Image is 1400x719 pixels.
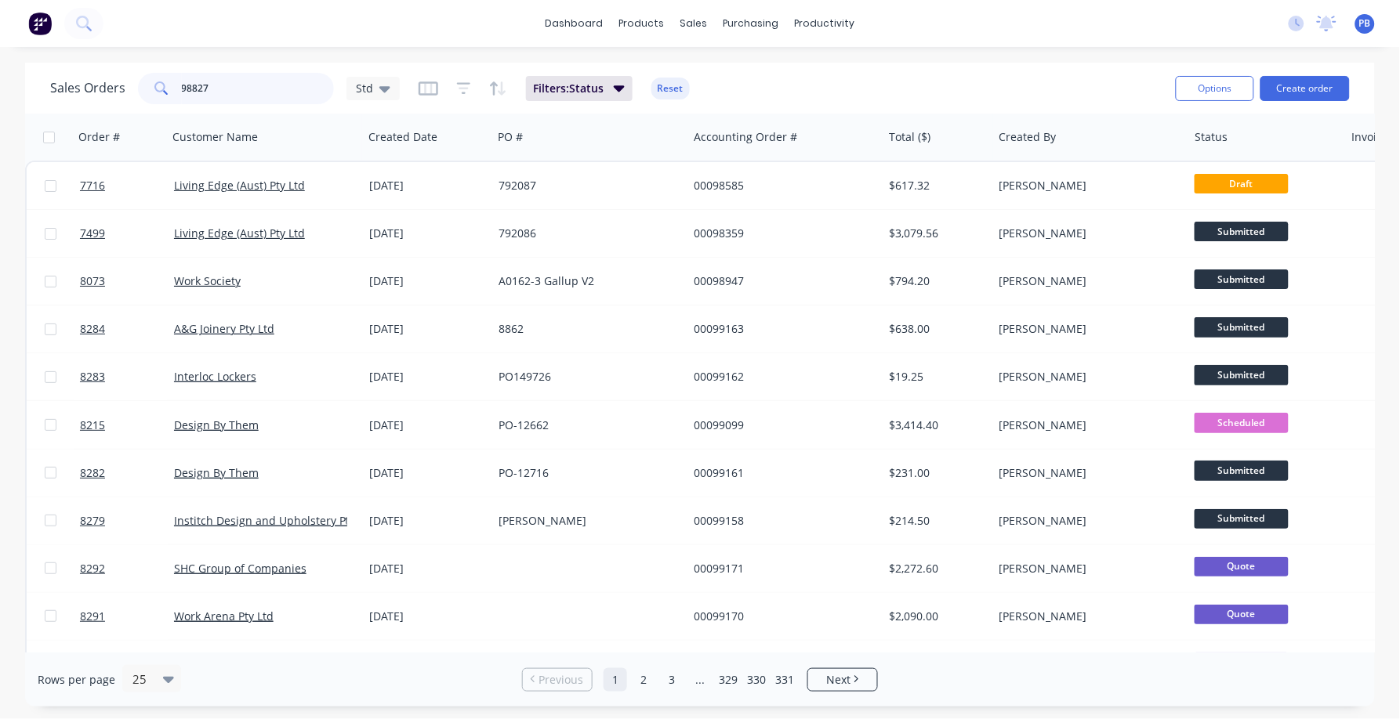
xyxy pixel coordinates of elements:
[369,369,486,385] div: [DATE]
[369,465,486,481] div: [DATE]
[999,178,1173,193] div: [PERSON_NAME]
[80,465,105,481] span: 8282
[745,668,768,692] a: Page 330
[174,513,375,528] a: Institch Design and Upholstery Pty Ltd
[539,672,584,688] span: Previous
[369,417,486,433] div: [DATE]
[369,561,486,576] div: [DATE]
[999,561,1173,576] div: [PERSON_NAME]
[368,129,437,145] div: Created Date
[1195,269,1289,289] span: Submitted
[688,668,712,692] a: Jump forward
[534,81,604,96] span: Filters: Status
[694,513,868,529] div: 00099158
[999,321,1173,337] div: [PERSON_NAME]
[1176,76,1254,101] button: Options
[80,641,174,688] a: 8290
[369,321,486,337] div: [DATE]
[538,12,611,35] a: dashboard
[499,513,673,529] div: [PERSON_NAME]
[80,369,105,385] span: 8283
[172,129,258,145] div: Customer Name
[174,226,305,240] a: Living Edge (Aust) Pty Ltd
[1195,461,1289,480] span: Submitted
[526,76,633,101] button: Filters:Status
[174,465,259,480] a: Design By Them
[80,513,105,529] span: 8279
[890,178,981,193] div: $617.32
[890,273,981,289] div: $794.20
[523,672,592,688] a: Previous page
[808,672,877,688] a: Next page
[660,668,684,692] a: Page 3
[499,321,673,337] div: 8862
[369,513,486,529] div: [DATE]
[694,273,868,289] div: 00098947
[694,369,868,385] div: 00099162
[499,178,673,193] div: 792087
[651,78,690,99] button: Reset
[499,417,673,433] div: PO-12662
[999,369,1173,385] div: [PERSON_NAME]
[826,672,851,688] span: Next
[999,226,1173,241] div: [PERSON_NAME]
[694,465,868,481] div: 00099161
[1195,605,1289,624] span: Quote
[1359,16,1371,31] span: PB
[80,402,174,449] a: 8215
[999,465,1173,481] div: [PERSON_NAME]
[174,178,305,193] a: Living Edge (Aust) Pty Ltd
[999,129,1057,145] div: Created By
[28,12,52,35] img: Factory
[604,668,627,692] a: Page 1 is your current page
[80,210,174,257] a: 7499
[999,513,1173,529] div: [PERSON_NAME]
[80,178,105,193] span: 7716
[174,369,256,384] a: Interloc Lockers
[80,305,174,352] a: 8284
[694,226,868,241] div: 00098359
[787,12,863,35] div: productivity
[80,545,174,592] a: 8292
[694,609,868,624] div: 00099170
[80,497,174,544] a: 8279
[716,668,740,692] a: Page 329
[174,321,274,336] a: A&G Joinery Pty Ltd
[1195,129,1228,145] div: Status
[890,226,981,241] div: $3,079.56
[174,561,306,576] a: SHC Group of Companies
[890,321,981,337] div: $638.00
[1195,317,1289,337] span: Submitted
[890,129,931,145] div: Total ($)
[890,465,981,481] div: $231.00
[38,672,115,688] span: Rows per page
[498,129,523,145] div: PO #
[1195,365,1289,385] span: Submitted
[890,561,981,576] div: $2,272.60
[499,465,673,481] div: PO-12716
[369,609,486,624] div: [DATE]
[694,321,868,337] div: 00099163
[369,273,486,289] div: [DATE]
[694,561,868,576] div: 00099171
[890,609,981,624] div: $2,090.00
[999,273,1173,289] div: [PERSON_NAME]
[1260,76,1350,101] button: Create order
[174,609,274,623] a: Work Arena Pty Ltd
[890,513,981,529] div: $214.50
[632,668,655,692] a: Page 2
[182,73,335,104] input: Search...
[1195,222,1289,241] span: Submitted
[80,273,105,289] span: 8073
[80,561,105,576] span: 8292
[773,668,796,692] a: Page 331
[499,369,673,385] div: PO149726
[890,369,981,385] div: $19.25
[80,353,174,400] a: 8283
[80,321,105,337] span: 8284
[80,226,105,241] span: 7499
[50,81,125,96] h1: Sales Orders
[694,129,797,145] div: Accounting Order #
[80,609,105,624] span: 8291
[80,593,174,640] a: 8291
